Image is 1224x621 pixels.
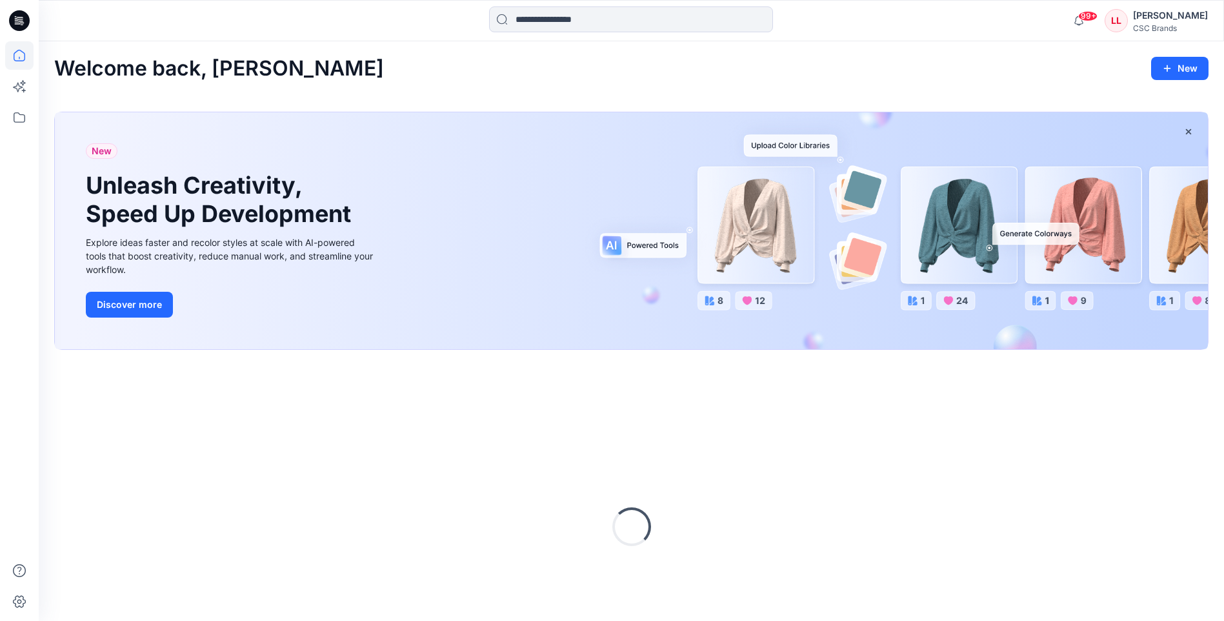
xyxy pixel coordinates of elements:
[86,292,376,318] a: Discover more
[86,236,376,276] div: Explore ideas faster and recolor styles at scale with AI-powered tools that boost creativity, red...
[1078,11,1098,21] span: 99+
[1133,8,1208,23] div: [PERSON_NAME]
[92,143,112,159] span: New
[86,292,173,318] button: Discover more
[1105,9,1128,32] div: LL
[1151,57,1209,80] button: New
[54,57,384,81] h2: Welcome back, [PERSON_NAME]
[1133,23,1208,33] div: CSC Brands
[86,172,357,227] h1: Unleash Creativity, Speed Up Development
